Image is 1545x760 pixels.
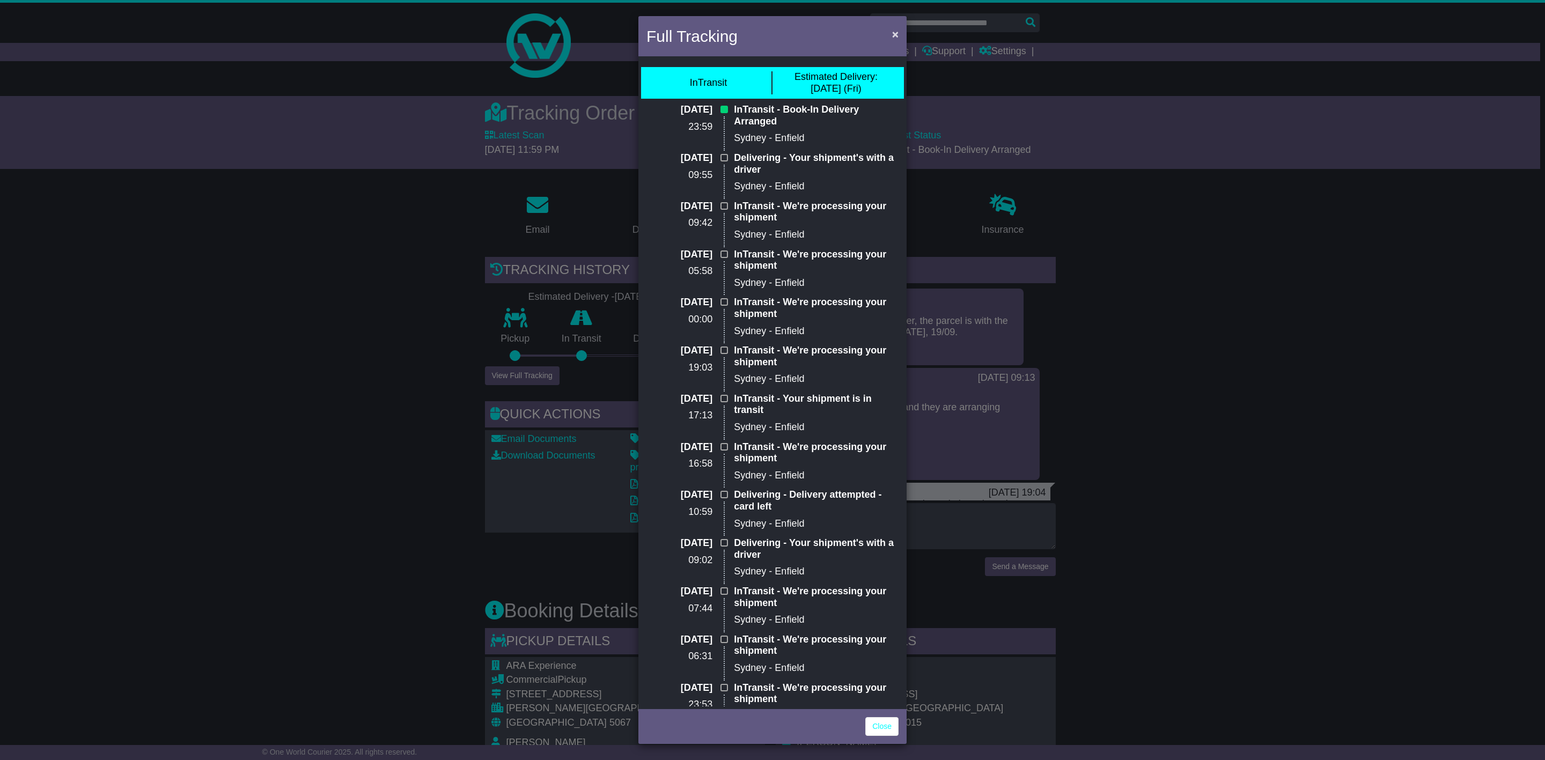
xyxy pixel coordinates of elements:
[734,201,899,224] p: InTransit - We're processing your shipment
[646,24,738,48] h4: Full Tracking
[734,614,899,626] p: Sydney - Enfield
[734,373,899,385] p: Sydney - Enfield
[690,77,727,89] div: InTransit
[646,441,712,453] p: [DATE]
[887,23,904,45] button: Close
[646,121,712,133] p: 23:59
[646,297,712,308] p: [DATE]
[646,634,712,646] p: [DATE]
[734,566,899,578] p: Sydney - Enfield
[646,104,712,116] p: [DATE]
[646,506,712,518] p: 10:59
[646,537,712,549] p: [DATE]
[734,297,899,320] p: InTransit - We're processing your shipment
[892,28,899,40] span: ×
[734,682,899,705] p: InTransit - We're processing your shipment
[646,699,712,711] p: 23:53
[734,422,899,433] p: Sydney - Enfield
[734,181,899,193] p: Sydney - Enfield
[646,314,712,326] p: 00:00
[646,217,712,229] p: 09:42
[734,249,899,272] p: InTransit - We're processing your shipment
[646,152,712,164] p: [DATE]
[734,470,899,482] p: Sydney - Enfield
[734,662,899,674] p: Sydney - Enfield
[734,393,899,416] p: InTransit - Your shipment is in transit
[734,326,899,337] p: Sydney - Enfield
[646,362,712,374] p: 19:03
[646,651,712,662] p: 06:31
[646,489,712,501] p: [DATE]
[646,249,712,261] p: [DATE]
[646,393,712,405] p: [DATE]
[734,104,899,127] p: InTransit - Book-In Delivery Arranged
[646,410,712,422] p: 17:13
[734,518,899,530] p: Sydney - Enfield
[734,489,899,512] p: Delivering - Delivery attempted - card left
[646,586,712,597] p: [DATE]
[646,345,712,357] p: [DATE]
[734,152,899,175] p: Delivering - Your shipment's with a driver
[865,717,899,736] a: Close
[734,634,899,657] p: InTransit - We're processing your shipment
[734,586,899,609] p: InTransit - We're processing your shipment
[646,682,712,694] p: [DATE]
[646,201,712,212] p: [DATE]
[734,537,899,560] p: Delivering - Your shipment's with a driver
[734,345,899,368] p: InTransit - We're processing your shipment
[734,441,899,464] p: InTransit - We're processing your shipment
[646,603,712,615] p: 07:44
[734,132,899,144] p: Sydney - Enfield
[794,71,878,82] span: Estimated Delivery:
[646,169,712,181] p: 09:55
[646,555,712,566] p: 09:02
[794,71,878,94] div: [DATE] (Fri)
[646,265,712,277] p: 05:58
[646,458,712,470] p: 16:58
[734,229,899,241] p: Sydney - Enfield
[734,277,899,289] p: Sydney - Enfield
